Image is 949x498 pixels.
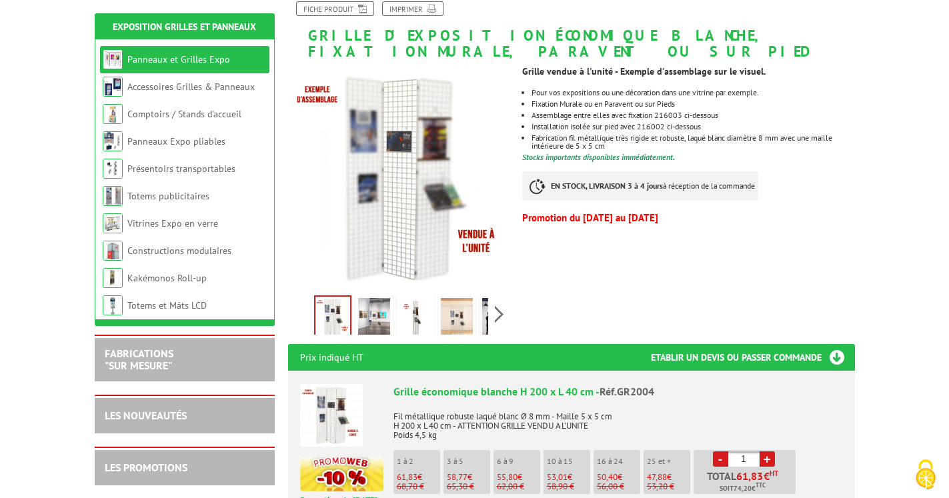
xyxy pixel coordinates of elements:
[127,217,218,229] a: Vitrines Expo en verre
[315,297,350,338] img: grille_exposition_economique_blanche_fixation_murale_paravent_ou_sur_pied_gr2004.jpg
[482,298,514,339] img: gr2004_grilles_blanche_exposition.jpg
[522,152,675,162] font: Stocks importants disponibles immédiatement.
[547,471,568,483] span: 53,01
[760,451,775,467] a: +
[300,344,363,371] p: Prix indiqué HT
[597,457,640,466] p: 16 à 24
[497,471,518,483] span: 55,80
[358,298,390,339] img: gr2004_grilles_blanche_exposition_economique.jpg
[105,347,173,372] a: FABRICATIONS"Sur Mesure"
[300,457,383,491] img: promotion
[651,344,855,371] h3: Etablir un devis ou passer commande
[532,123,854,131] li: Installation isolée sur pied avec 216002 ci-dessous
[397,482,440,491] p: 68,70 €
[770,469,778,478] sup: HT
[497,457,540,466] p: 6 à 9
[734,483,752,494] span: 74,20
[720,483,766,494] span: Soit €
[736,471,764,481] span: 61,83
[522,171,758,201] p: à réception de la commande
[447,471,467,483] span: 58,77
[127,135,225,147] a: Panneaux Expo pliables
[713,451,728,467] a: -
[497,473,540,482] p: €
[103,159,123,179] img: Présentoirs transportables
[113,21,256,33] a: Exposition Grilles et Panneaux
[103,241,123,261] img: Constructions modulaires
[397,457,440,466] p: 1 à 2
[127,190,209,202] a: Totems publicitaires
[127,299,207,311] a: Totems et Mâts LCD
[522,214,854,222] p: Promotion du [DATE] au [DATE]
[397,473,440,482] p: €
[697,471,796,494] p: Total
[103,268,123,288] img: Kakémonos Roll-up
[399,298,431,339] img: grille_exposition_economique_blanche_fixation_murale_paravent_ou_sur_pied_exemple_de_assemblage_e...
[300,384,363,447] img: Grille économique blanche H 200 x L 40 cm
[127,53,230,65] a: Panneaux et Grilles Expo
[393,384,843,399] div: Grille économique blanche H 200 x L 40 cm -
[522,65,766,77] strong: Grille vendue à l'unité - Exemple d'assemblage sur le visuel.
[532,89,854,97] p: Pour vos expositions ou une décoration dans une vitrine par exemple.
[105,461,187,474] a: LES PROMOTIONS
[127,163,235,175] a: Présentoirs transportables
[127,272,207,284] a: Kakémonos Roll-up
[597,473,640,482] p: €
[532,100,854,108] li: Fixation Murale ou en Paravent ou sur Pieds
[393,403,843,440] p: Fil métallique robuste laqué blanc Ø 8 mm - Maille 5 x 5 cm H 200 x L 40 cm - ATTENTION GRILLE VE...
[441,298,473,339] img: gr2004_grilles_blanche_exposition_economique_murale.jpg
[105,409,187,422] a: LES NOUVEAUTÉS
[597,482,640,491] p: 56,00 €
[909,458,942,491] img: Cookies (fenêtre modale)
[447,482,490,491] p: 65,30 €
[447,457,490,466] p: 3 à 5
[288,66,513,291] img: grille_exposition_economique_blanche_fixation_murale_paravent_ou_sur_pied_gr2004.jpg
[532,134,854,150] li: Fabrication fil métallique très rigide et robuste, laqué blanc diamètre 8 mm avec une maille inté...
[532,111,854,119] li: Assemblage entre elles avec fixation 216003 ci-dessous
[296,1,374,16] a: Fiche produit
[103,131,123,151] img: Panneaux Expo pliables
[447,473,490,482] p: €
[764,471,770,481] span: €
[497,482,540,491] p: 62,00 €
[103,186,123,206] img: Totems publicitaires
[647,471,667,483] span: 47,88
[103,49,123,69] img: Panneaux et Grilles Expo
[103,213,123,233] img: Vitrines Expo en verre
[756,481,766,489] sup: TTC
[127,108,241,120] a: Comptoirs / Stands d'accueil
[547,473,590,482] p: €
[600,385,654,398] span: Réf.GR2004
[397,471,417,483] span: 61,83
[902,453,949,498] button: Cookies (fenêtre modale)
[103,77,123,97] img: Accessoires Grilles & Panneaux
[647,473,690,482] p: €
[647,457,690,466] p: 25 et +
[103,295,123,315] img: Totems et Mâts LCD
[127,245,231,257] a: Constructions modulaires
[127,81,255,93] a: Accessoires Grilles & Panneaux
[547,457,590,466] p: 10 à 15
[382,1,443,16] a: Imprimer
[647,482,690,491] p: 53,20 €
[547,482,590,491] p: 58,90 €
[551,181,663,191] strong: EN STOCK, LIVRAISON 3 à 4 jours
[493,303,506,325] span: Next
[597,471,618,483] span: 50,40
[103,104,123,124] img: Comptoirs / Stands d'accueil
